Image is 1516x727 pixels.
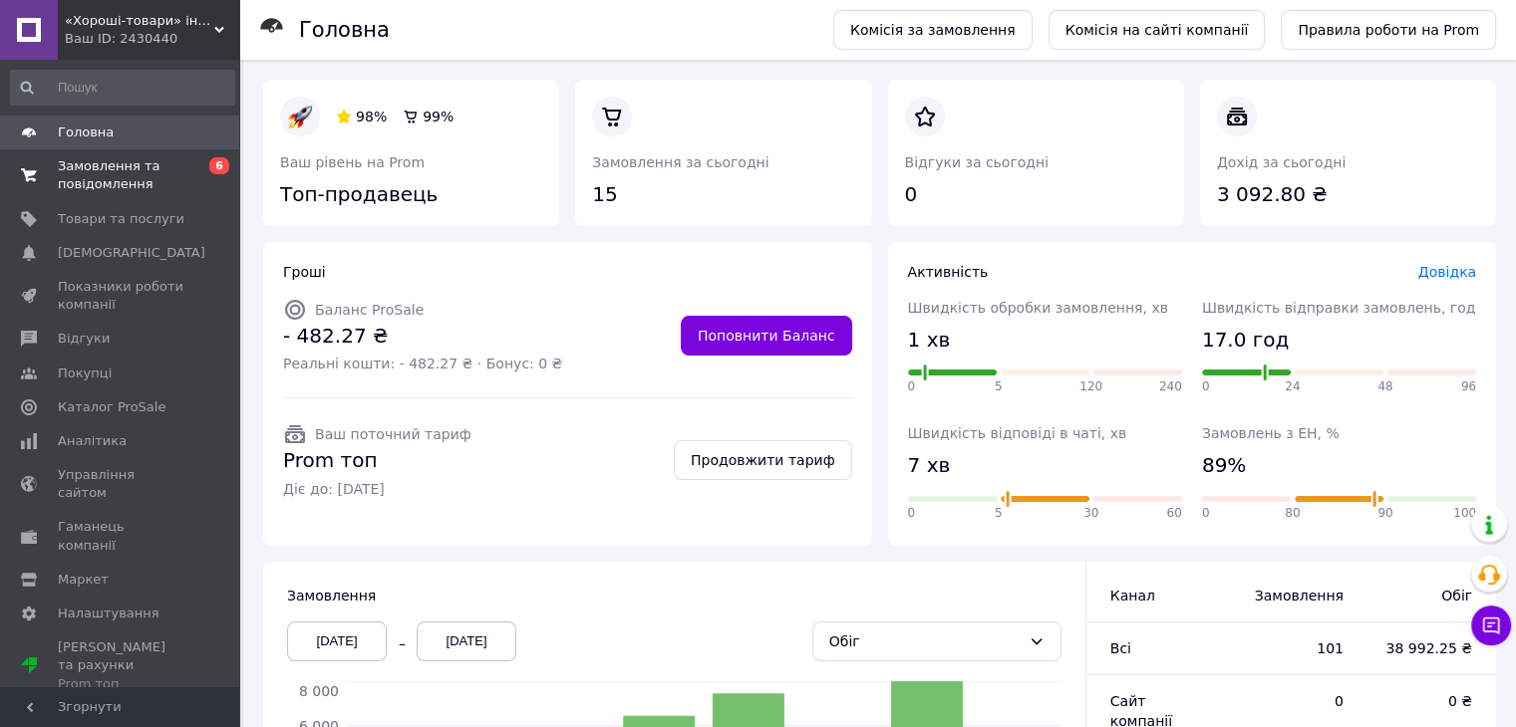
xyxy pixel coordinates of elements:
[908,505,916,522] span: 0
[1247,638,1344,658] span: 101
[58,518,184,554] span: Гаманець компанії
[283,354,562,373] span: Реальні кошти: - 482.27 ₴ · Бонус: 0 ₴
[1453,505,1476,522] span: 100
[908,326,951,355] span: 1 хв
[1202,378,1210,395] span: 0
[58,466,184,502] span: Управління сайтом
[1202,425,1340,441] span: Замовлень з ЕН, %
[1202,505,1210,522] span: 0
[283,446,471,475] span: Prom топ
[681,316,852,356] a: Поповнити Баланс
[283,264,326,280] span: Гроші
[1079,378,1102,395] span: 120
[1471,606,1511,645] button: Чат з покупцем
[908,451,951,480] span: 7 хв
[1377,378,1392,395] span: 48
[58,432,127,450] span: Аналітика
[58,605,159,622] span: Налаштування
[1049,10,1266,50] a: Комісія на сайті компанії
[417,621,516,661] div: [DATE]
[1110,588,1155,604] span: Канал
[829,630,1021,652] div: Обіг
[287,588,376,604] span: Замовлення
[315,302,424,318] span: Баланс ProSale
[58,157,184,193] span: Замовлення та повідомлення
[65,12,214,30] span: «Хороші-товари» інтернет-магазин
[315,426,471,442] span: Ваш поточний тариф
[58,244,205,262] span: [DEMOGRAPHIC_DATA]
[1166,505,1181,522] span: 60
[908,425,1127,441] span: Швидкість відповіді в чаті, хв
[1247,586,1344,606] span: Замовлення
[283,322,562,351] span: - 482.27 ₴
[10,70,235,106] input: Пошук
[1202,300,1475,316] span: Швидкість відправки замовлень, год
[1110,640,1131,656] span: Всi
[995,378,1003,395] span: 5
[908,378,916,395] span: 0
[674,440,852,480] a: Продовжити тариф
[1247,691,1344,711] span: 0
[1285,505,1300,522] span: 80
[1285,378,1300,395] span: 24
[283,479,471,499] span: Діє до: [DATE]
[908,264,989,280] span: Активність
[1202,326,1289,355] span: 17.0 год
[1418,264,1476,280] a: Довідка
[58,364,112,382] span: Покупці
[995,505,1003,522] span: 5
[58,638,184,693] span: [PERSON_NAME] та рахунки
[1383,691,1472,711] span: 0 ₴
[58,210,184,228] span: Товари та послуги
[58,398,165,416] span: Каталог ProSale
[1281,10,1496,50] a: Правила роботи на Prom
[423,109,454,124] span: 99 %
[1202,451,1246,480] span: 89%
[1159,378,1182,395] span: 240
[1383,586,1472,606] span: Обіг
[908,300,1168,316] span: Швидкість обробки замовлення, хв
[209,157,229,174] span: 6
[1461,378,1476,395] span: 96
[299,18,390,42] h1: Головна
[58,330,110,348] span: Відгуки
[58,278,184,314] span: Показники роботи компанії
[287,621,387,661] div: [DATE]
[58,123,114,141] span: Головна
[58,675,184,693] div: Prom топ
[65,30,239,48] div: Ваш ID: 2430440
[1377,505,1392,522] span: 90
[1083,505,1098,522] span: 30
[58,571,109,589] span: Маркет
[1383,638,1472,658] span: 38 992.25 ₴
[833,10,1033,50] a: Комісія за замовлення
[299,683,339,699] tspan: 8 000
